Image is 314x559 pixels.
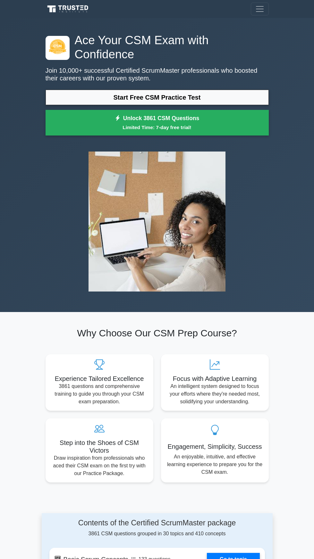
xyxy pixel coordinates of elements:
[46,33,269,62] h1: Ace Your CSM Exam with Confidence
[51,375,148,382] h5: Experience Tailored Excellence
[51,382,148,406] p: 3861 questions and comprehensive training to guide you through your CSM exam preparation.
[46,327,269,339] h2: Why Choose Our CSM Prep Course?
[51,454,148,477] p: Draw inspiration from professionals who aced their CSM exam on the first try with our Practice Pa...
[46,90,269,105] a: Start Free CSM Practice Test
[166,382,264,406] p: An intelligent system designed to focus your efforts where they're needed most, solidifying your ...
[49,518,265,538] div: 3861 CSM questions grouped in 30 topics and 410 concepts
[166,443,264,450] h5: Engagement, Simplicity, Success
[166,375,264,382] h5: Focus with Adaptive Learning
[166,453,264,476] p: An enjoyable, intuitive, and effective learning experience to prepare you for the CSM exam.
[46,67,269,82] p: Join 10,000+ successful Certified ScrumMaster professionals who boosted their careers with our pr...
[46,110,269,136] a: Unlock 3861 CSM QuestionsLimited Time: 7-day free trial!
[49,518,265,527] h4: Contents of the Certified ScrumMaster package
[251,3,269,15] button: Toggle navigation
[54,124,261,131] small: Limited Time: 7-day free trial!
[51,439,148,454] h5: Step into the Shoes of CSM Victors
